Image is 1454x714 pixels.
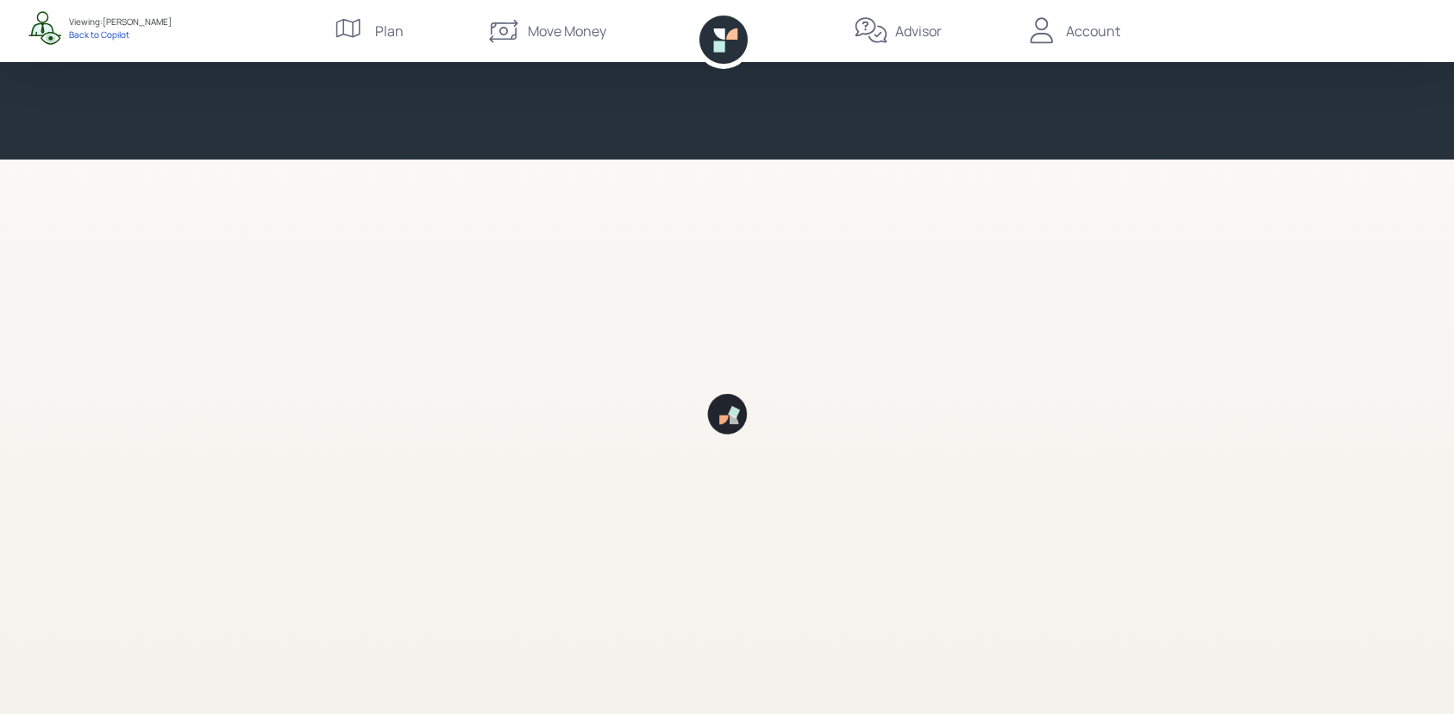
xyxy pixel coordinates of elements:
div: Viewing: [PERSON_NAME] [69,16,172,28]
div: Account [1066,21,1120,41]
div: Plan [375,21,404,41]
img: Retirable loading [706,393,748,435]
div: Move Money [528,21,606,41]
div: Advisor [895,21,942,41]
div: Back to Copilot [69,28,172,41]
